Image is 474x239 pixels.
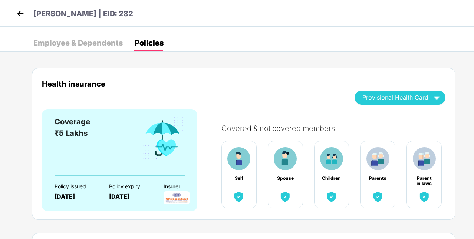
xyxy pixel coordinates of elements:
div: Coverage [55,116,90,128]
span: ₹5 Lakhs [55,129,88,138]
div: Parents [368,176,388,181]
img: back [15,8,26,19]
button: Provisional Health Card [355,91,445,105]
div: Covered & not covered members [221,124,453,133]
img: benefitCardImg [232,190,246,203]
div: Health insurance [42,80,343,88]
img: benefitCardImg [141,116,185,161]
img: InsurerLogo [164,191,190,204]
img: benefitCardImg [320,147,343,170]
div: Self [229,176,248,181]
img: benefitCardImg [325,190,338,203]
img: benefitCardImg [418,190,431,203]
img: benefitCardImg [279,190,292,203]
div: Policies [135,39,164,47]
img: benefitCardImg [227,147,250,170]
div: Policy expiry [109,184,151,189]
img: benefitCardImg [274,147,297,170]
div: Insurer [164,184,205,189]
div: [DATE] [55,193,96,200]
div: Policy issued [55,184,96,189]
img: benefitCardImg [371,190,385,203]
div: Parent in laws [415,176,434,181]
div: [DATE] [109,193,151,200]
p: [PERSON_NAME] | EID: 282 [33,8,133,20]
span: Provisional Health Card [362,95,428,100]
div: Children [322,176,341,181]
div: Spouse [276,176,295,181]
img: benefitCardImg [366,147,389,170]
img: wAAAAASUVORK5CYII= [430,91,443,104]
img: benefitCardImg [413,147,436,170]
div: Employee & Dependents [33,39,123,47]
